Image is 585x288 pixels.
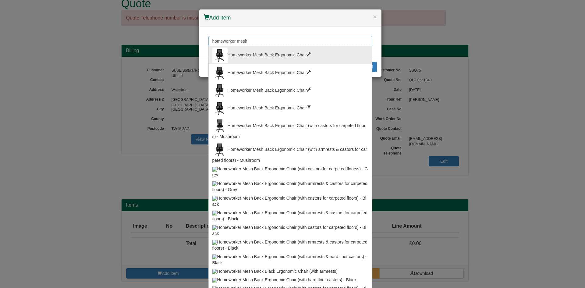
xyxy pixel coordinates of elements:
img: homeworker-mesh_black_with-arms_front_1_6.jpg [212,65,228,80]
div: Homeworker Mesh Back Ergonomic Chair [212,65,368,80]
button: × [373,13,377,20]
img: homeworker-mesh_black_with-arms_front_1_4.jpg [212,142,228,157]
div: Homeworker Mesh Back Ergonomic Chair (with armrests & castors for carpeted floors) - Mushroom [212,142,368,163]
div: Homeworker Mesh Back Ergonomic Chair (with hard floor castors) - Black [212,277,368,283]
img: homeworker-mesh_black_no-arms_front_1_2_1.jpg [212,278,217,283]
img: homeworker-mesh_black_no-arms_front_3.jpg [212,196,217,201]
img: homeworker-mesh_black_with-arms_front_1_5.jpg [212,269,217,274]
div: Homeworker Mesh Back Ergonomic Chair [212,101,368,116]
img: homeworker-mesh_black_no-arms_front_4.jpg [212,118,228,133]
img: homeworker-mesh_black_with-arms_front_1_6.jpg [212,83,228,98]
div: Homeworker Mesh Back Ergonomic Chair (with armrests & castors for carpeted floors) - Black [212,239,368,251]
div: Homeworker Mesh Back Ergonomic Chair (with castors for carpeted floors) - Mushroom [212,118,368,140]
div: Homeworker Mesh Back Ergonomic Chair (with armrests & hard floor castors) - Black [212,254,368,266]
div: Homeworker Mesh Back Black Ergonomic Chair (with armrests) [212,268,368,274]
img: homeworker-mesh_black_with-arms_front_1_8.jpg [212,101,228,116]
img: homeworker-mesh_black_with-arms_front_1_3.jpg [212,181,217,186]
img: homeworker-mesh_black_no-arms_front_1.jpg [212,225,217,230]
img: homeworker-mesh_black_with-arms_front_1_1.jpg [212,48,228,63]
div: Homeworker Mesh Back Ergonomic Chair (with armrests & castors for carpeted floors) - Grey [212,180,368,193]
div: Homeworker Mesh Back Ergonomic Chair [212,83,368,98]
input: Search for a product [208,36,372,46]
div: Homeworker Mesh Back Ergonomic Chair (with castors for carpeted floors) - Black [212,195,368,207]
img: homeworker-mesh_black_with-arms_front_1_2.jpg [212,211,217,215]
img: homeworker-mesh_black_no-arms_front_5.jpg [212,167,217,172]
div: Homeworker Mesh Back Ergonomic Chair (with armrests & castors for carpeted floors) - Black [212,210,368,222]
div: Homeworker Mesh Back Ergonomic Chair [212,48,368,63]
img: homeworker-mesh_black_with-arms_front_1.jpg [212,240,217,245]
div: Homeworker Mesh Back Ergonomic Chair (with castors for carpeted floors) - Black [212,224,368,236]
div: Homeworker Mesh Back Ergonomic Chair (with castors for carpeted floorss) - Grey [212,166,368,178]
img: homeworker-mesh_black_with-arms_front_1_5.jpg [212,254,217,259]
h4: Add item [204,14,377,22]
